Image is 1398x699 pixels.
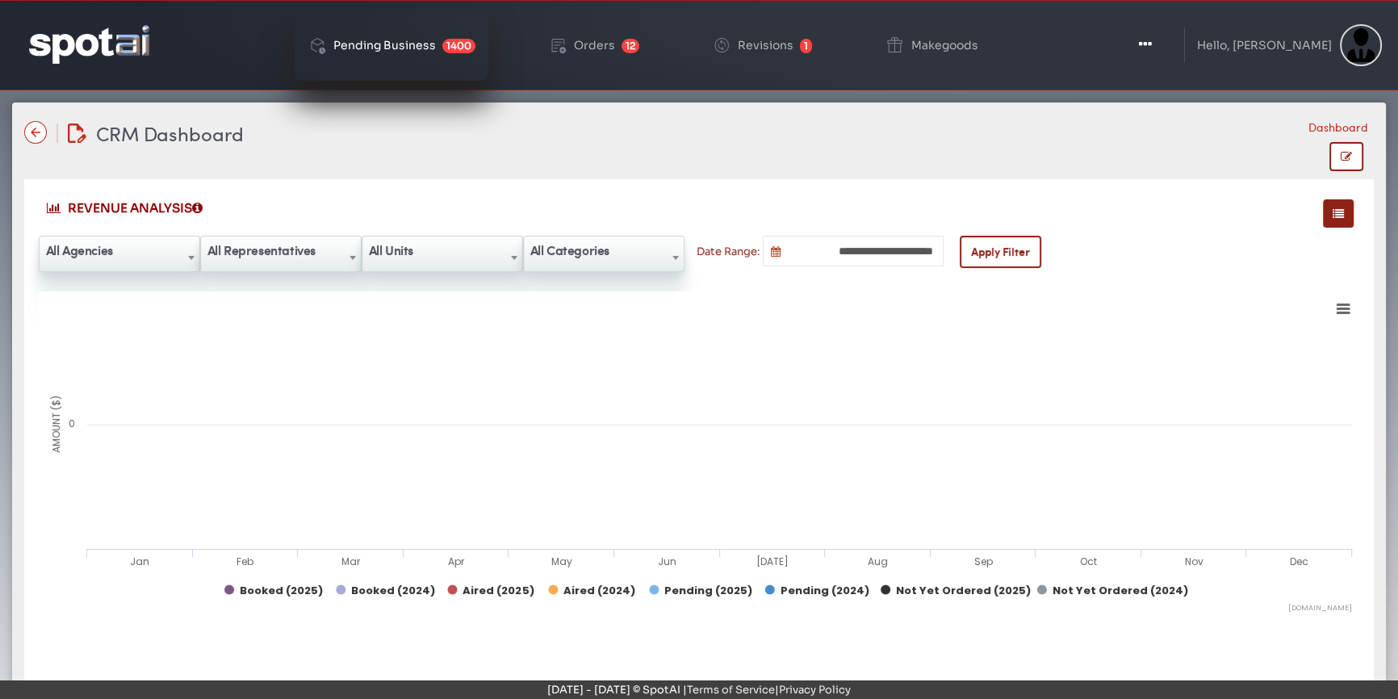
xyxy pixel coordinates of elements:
[130,555,149,568] tspan: Jan
[622,39,639,53] span: 12
[442,39,475,53] span: 1400
[333,40,436,51] div: Pending Business
[29,25,149,63] img: logo-reversed.png
[49,396,63,453] tspan: AMOUNT ($)
[40,237,199,263] span: All Agencies
[362,237,522,263] span: All Units
[236,555,253,568] tspan: Feb
[1308,119,1368,135] li: Dashboard
[1184,27,1185,63] img: line-1.svg
[1052,583,1187,598] tspan: Not Yet Ordered (2024)
[1197,40,1332,51] div: Hello, [PERSON_NAME]
[524,237,684,263] span: All Categories
[44,199,211,216] span: REVENUE ANALYSIS
[800,39,812,53] span: 1
[523,236,684,272] span: All Categories
[535,10,652,81] a: Orders 12
[712,36,731,55] img: change-circle.png
[308,36,327,55] img: deployed-code-history.png
[699,10,825,81] a: Revisions 1
[463,583,534,598] tspan: Aired (2025)
[341,555,360,568] tspan: Mar
[738,40,793,51] div: Revisions
[240,583,323,598] tspan: Booked (2025)
[1288,603,1352,613] text: [DOMAIN_NAME]
[1290,555,1308,568] tspan: Dec
[687,683,775,697] a: Terms of Service
[351,583,435,598] tspan: Booked (2024)
[911,40,978,51] div: Makegoods
[756,555,788,568] tspan: [DATE]
[548,36,567,55] img: order-play.png
[574,40,615,51] div: Orders
[362,236,523,272] span: All Units
[697,246,760,257] label: Date Range:
[1080,555,1097,568] tspan: Oct
[563,583,635,598] tspan: Aired (2024)
[69,416,75,430] tspan: 0
[448,555,465,568] tspan: Apr
[1184,555,1203,568] tspan: Nov
[201,237,361,263] span: All Representatives
[896,583,1031,598] tspan: Not Yet Ordered (2025)
[779,683,851,697] a: Privacy Policy
[200,236,362,272] span: All Representatives
[57,123,58,143] img: line-12.svg
[664,583,752,598] tspan: Pending (2025)
[39,236,200,272] span: All Agencies
[780,583,869,598] tspan: Pending (2024)
[872,10,991,81] a: Makegoods
[68,123,86,143] img: edit-document.svg
[550,555,571,568] tspan: May
[960,236,1041,268] button: Apply Filter
[1340,24,1382,66] img: Sterling Cooper & Partners
[295,10,488,81] a: Pending Business 1400
[96,119,243,147] span: CRM Dashboard
[657,555,676,568] tspan: Jun
[973,555,992,568] tspan: Sep
[867,555,887,568] tspan: Aug
[24,121,47,144] img: name-arrow-back-state-default-icon-true-icon-only-true-type.svg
